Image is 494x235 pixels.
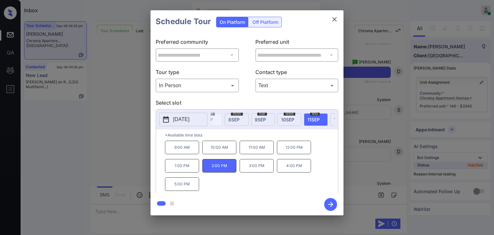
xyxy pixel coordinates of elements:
[320,196,341,213] button: btn-next
[228,117,240,122] span: 8 SEP
[304,113,328,126] div: date-select
[202,141,236,154] p: 10:00 AM
[310,112,320,116] span: thu
[307,117,320,122] span: 11 SEP
[240,159,274,173] p: 3:00 PM
[159,113,207,126] button: [DATE]
[334,117,347,122] span: 12 SEP
[277,141,311,154] p: 12:00 PM
[249,17,281,27] div: Off Platform
[277,159,311,173] p: 4:00 PM
[157,80,237,91] div: In Person
[284,112,295,116] span: wed
[251,113,275,126] div: date-select
[216,17,248,27] div: On Platform
[257,112,267,116] span: tue
[255,68,339,79] p: Contact type
[156,38,239,48] p: Preferred community
[281,117,294,122] span: 10 SEP
[156,68,239,79] p: Tour type
[165,177,199,191] p: 5:00 PM
[225,113,249,126] div: date-select
[255,38,339,48] p: Preferred unit
[165,141,199,154] p: 9:00 AM
[328,13,341,26] button: close
[156,99,338,109] p: Select slot
[231,112,243,116] span: mon
[278,113,301,126] div: date-select
[165,159,199,173] p: 1:00 PM
[330,113,354,126] div: date-select
[165,129,338,141] p: *Available time slots
[173,116,189,123] p: [DATE]
[202,159,236,173] p: 2:00 PM
[240,141,274,154] p: 11:00 AM
[257,80,337,91] div: Text
[151,10,216,33] h2: Schedule Tour
[255,117,266,122] span: 9 SEP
